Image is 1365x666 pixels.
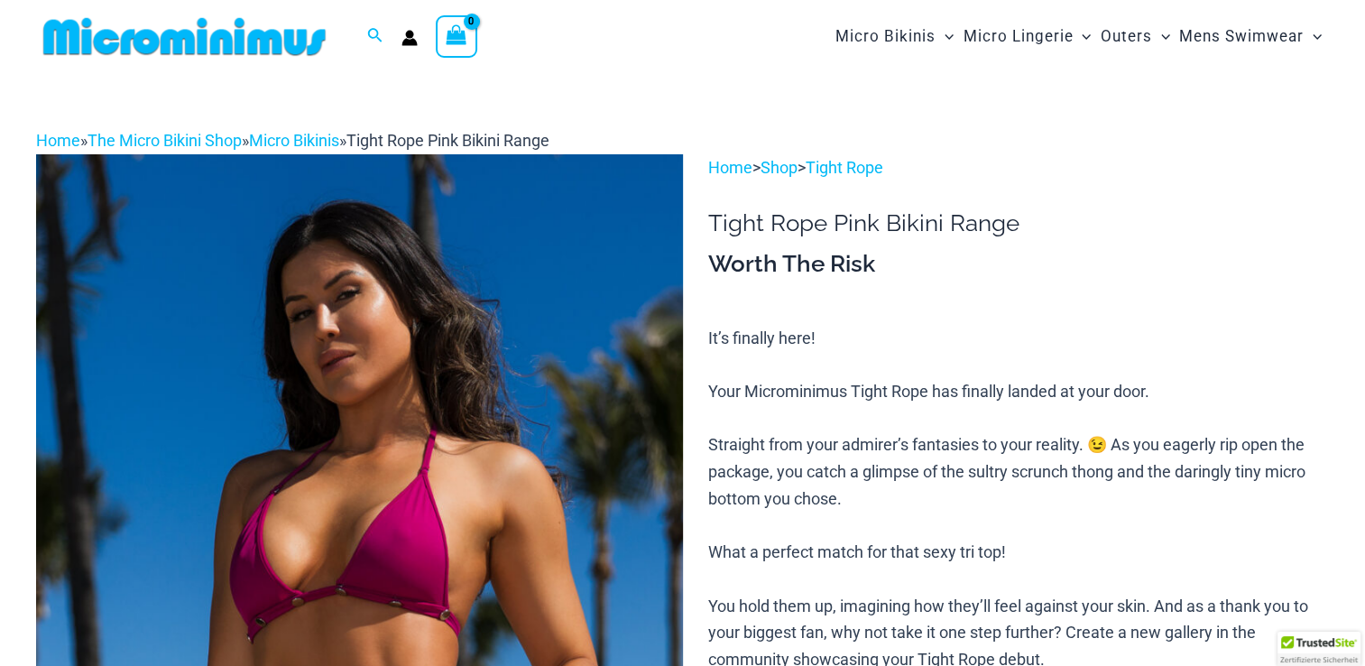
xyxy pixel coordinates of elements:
[36,131,549,150] span: » » »
[1073,14,1091,60] span: Menu Toggle
[963,14,1073,60] span: Micro Lingerie
[36,16,333,57] img: MM SHOP LOGO FLAT
[835,14,936,60] span: Micro Bikinis
[88,131,242,150] a: The Micro Bikini Shop
[1179,14,1304,60] span: Mens Swimwear
[436,15,477,57] a: View Shopping Cart, empty
[1277,632,1360,666] div: TrustedSite Certified
[1304,14,1322,60] span: Menu Toggle
[1175,9,1326,64] a: Mens SwimwearMenu ToggleMenu Toggle
[36,131,80,150] a: Home
[958,9,1095,64] a: Micro LingerieMenu ToggleMenu Toggle
[346,131,549,150] span: Tight Rope Pink Bikini Range
[367,25,383,48] a: Search icon link
[708,154,1329,181] p: > >
[1096,9,1175,64] a: OutersMenu ToggleMenu Toggle
[1101,14,1152,60] span: Outers
[708,249,1329,280] h3: Worth The Risk
[831,9,958,64] a: Micro BikinisMenu ToggleMenu Toggle
[1152,14,1170,60] span: Menu Toggle
[761,158,798,177] a: Shop
[708,158,752,177] a: Home
[401,30,418,46] a: Account icon link
[828,6,1329,67] nav: Site Navigation
[806,158,883,177] a: Tight Rope
[249,131,339,150] a: Micro Bikinis
[708,209,1329,237] h1: Tight Rope Pink Bikini Range
[936,14,954,60] span: Menu Toggle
